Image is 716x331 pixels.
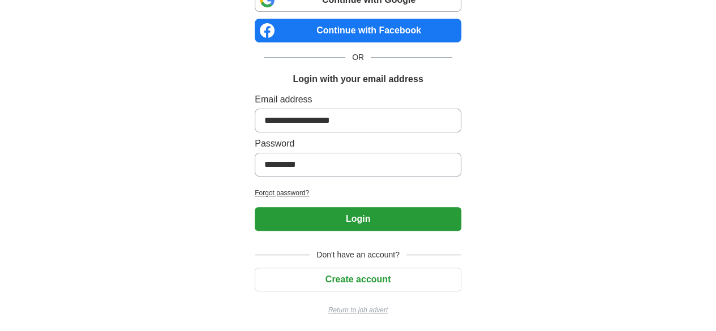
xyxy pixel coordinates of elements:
[255,207,461,231] button: Login
[255,274,461,284] a: Create account
[345,51,371,63] span: OR
[255,305,461,315] a: Return to job advert
[310,249,406,261] span: Don't have an account?
[255,268,461,291] button: Create account
[255,188,461,198] a: Forgot password?
[255,19,461,42] a: Continue with Facebook
[255,93,461,106] label: Email address
[255,137,461,151] label: Password
[293,72,423,86] h1: Login with your email address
